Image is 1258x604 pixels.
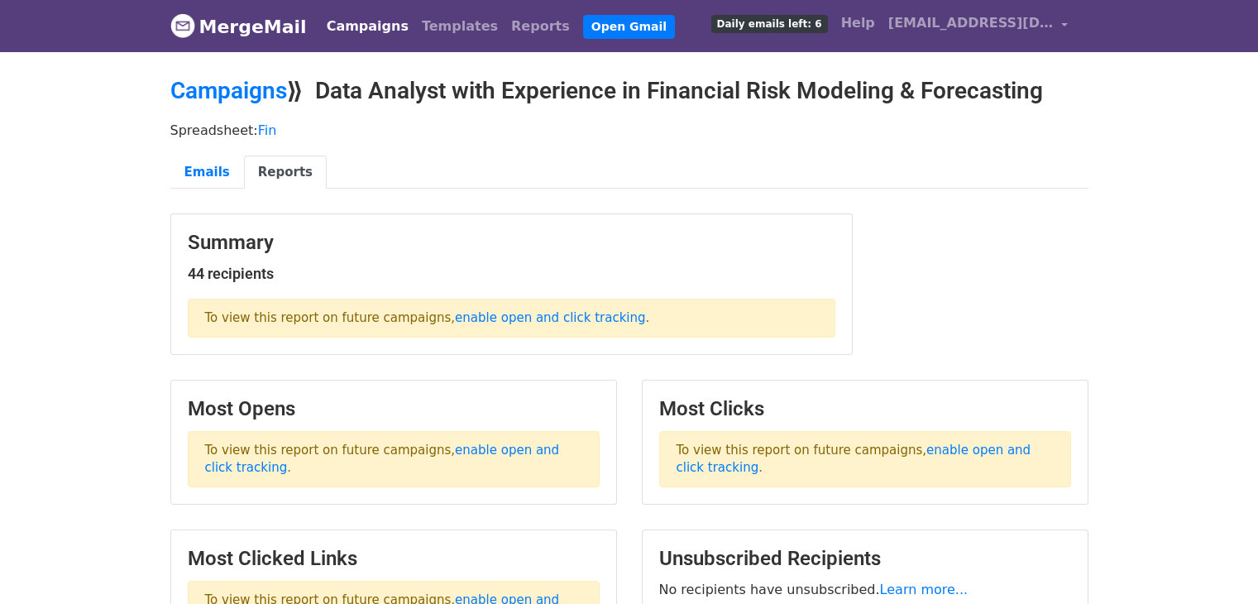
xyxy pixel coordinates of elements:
h3: Unsubscribed Recipients [659,547,1071,571]
h3: Most Opens [188,397,600,421]
a: Campaigns [170,77,287,104]
h3: Summary [188,231,835,255]
a: Reports [505,10,576,43]
h3: Most Clicked Links [188,547,600,571]
h3: Most Clicks [659,397,1071,421]
img: MergeMail logo [170,13,195,38]
a: MergeMail [170,9,307,44]
h5: 44 recipients [188,265,835,283]
a: Reports [244,156,327,189]
a: Daily emails left: 6 [705,7,835,40]
h2: ⟫ Data Analyst with Experience in Financial Risk Modeling & Forecasting [170,77,1088,105]
span: Daily emails left: 6 [711,15,828,33]
p: No recipients have unsubscribed. [659,581,1071,598]
a: Open Gmail [583,15,675,39]
p: To view this report on future campaigns, . [188,299,835,338]
p: Spreadsheet: [170,122,1088,139]
a: Campaigns [320,10,415,43]
a: enable open and click tracking [455,310,645,325]
a: [EMAIL_ADDRESS][DOMAIN_NAME] [882,7,1075,46]
p: To view this report on future campaigns, . [188,431,600,487]
a: Emails [170,156,244,189]
a: Fin [258,122,277,138]
a: Learn more... [880,582,969,597]
span: [EMAIL_ADDRESS][DOMAIN_NAME] [888,13,1054,33]
a: Templates [415,10,505,43]
p: To view this report on future campaigns, . [659,431,1071,487]
a: Help [835,7,882,40]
